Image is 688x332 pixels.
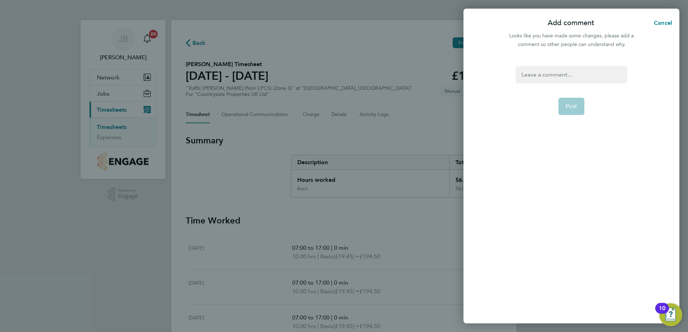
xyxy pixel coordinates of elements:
[659,308,665,318] div: 10
[505,32,638,49] div: Looks like you have made some changes, please add a comment so other people can understand why.
[642,16,679,30] button: Cancel
[548,18,594,28] p: Add comment
[659,303,682,326] button: Open Resource Center, 10 new notifications
[652,19,672,26] span: Cancel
